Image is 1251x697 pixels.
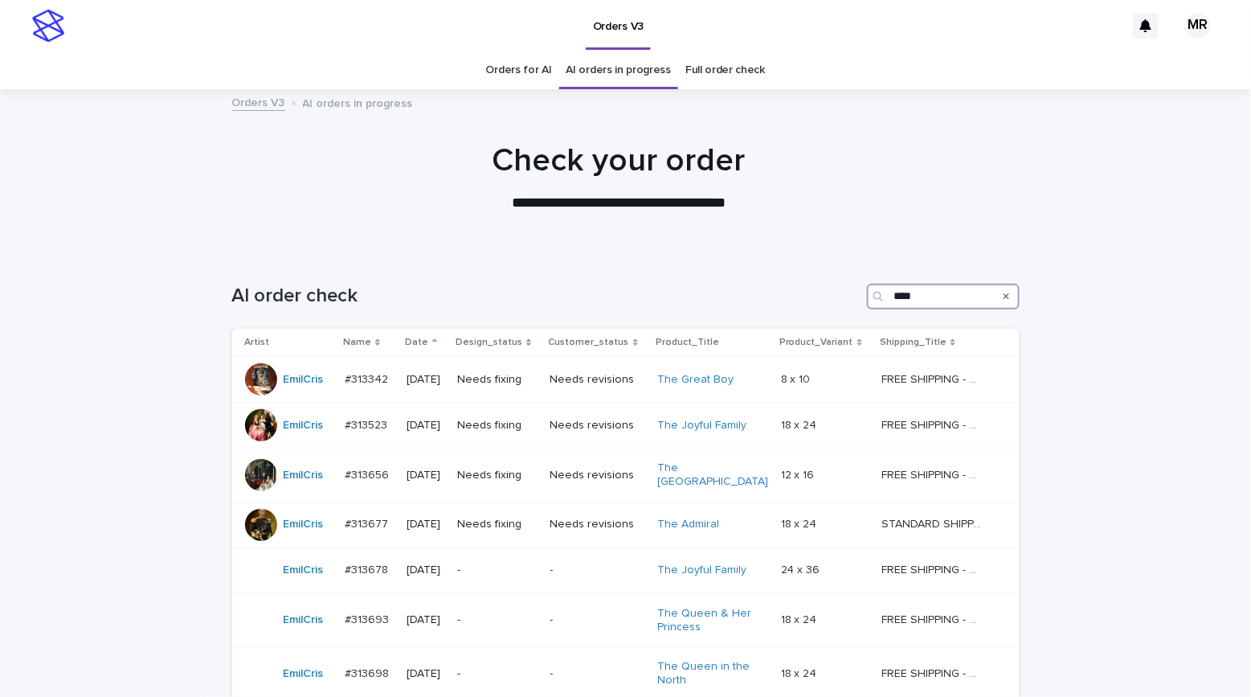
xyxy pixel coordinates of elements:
[658,461,769,489] a: The [GEOGRAPHIC_DATA]
[781,416,820,433] p: 18 x 24
[232,449,1020,502] tr: EmilCris #313656#313656 [DATE]Needs fixingNeeds revisionsThe [GEOGRAPHIC_DATA] 12 x 1612 x 16 FRE...
[550,373,645,387] p: Needs revisions
[284,419,324,433] a: EmilCris
[457,518,537,531] p: Needs fixing
[781,664,820,681] p: 18 x 24
[1185,13,1211,39] div: MR
[457,419,537,433] p: Needs fixing
[407,667,444,681] p: [DATE]
[245,334,270,351] p: Artist
[232,547,1020,593] tr: EmilCris #313678#313678 [DATE]--The Joyful Family 24 x 3624 x 36 FREE SHIPPING - preview in 1-2 b...
[225,141,1012,180] h1: Check your order
[550,518,645,531] p: Needs revisions
[407,564,444,577] p: [DATE]
[457,373,537,387] p: Needs fixing
[303,93,413,111] p: AI orders in progress
[405,334,428,351] p: Date
[232,92,285,111] a: Orders V3
[781,465,818,482] p: 12 x 16
[457,469,537,482] p: Needs fixing
[881,370,985,387] p: FREE SHIPPING - preview in 1-2 business days, after your approval delivery will take 5-10 b.d.
[685,51,765,89] a: Full order check
[550,469,645,482] p: Needs revisions
[486,51,552,89] a: Orders for AI
[284,667,324,681] a: EmilCris
[550,613,645,627] p: -
[658,518,720,531] a: The Admiral
[457,667,537,681] p: -
[284,564,324,577] a: EmilCris
[656,334,720,351] p: Product_Title
[407,613,444,627] p: [DATE]
[566,51,672,89] a: AI orders in progress
[345,664,392,681] p: #313698
[781,370,814,387] p: 8 x 10
[345,370,391,387] p: #313342
[284,469,324,482] a: EmilCris
[232,502,1020,547] tr: EmilCris #313677#313677 [DATE]Needs fixingNeeds revisionsThe Admiral 18 x 2418 x 24 STANDARD SHIP...
[658,564,747,577] a: The Joyful Family
[658,373,734,387] a: The Great Boy
[781,515,820,531] p: 18 x 24
[550,564,645,577] p: -
[881,664,985,681] p: FREE SHIPPING - preview in 1-2 business days, after your approval delivery will take 5-10 b.d.
[343,334,371,351] p: Name
[549,334,629,351] p: Customer_status
[32,10,64,42] img: stacker-logo-s-only.png
[781,560,824,577] p: 24 x 36
[658,660,758,687] a: The Queen in the North
[457,613,537,627] p: -
[658,419,747,433] a: The Joyful Family
[550,667,645,681] p: -
[881,465,985,482] p: FREE SHIPPING - preview in 1-2 business days, after your approval delivery will take 5-10 b.d.
[345,416,390,433] p: #313523
[345,465,392,482] p: #313656
[881,560,985,577] p: FREE SHIPPING - preview in 1-2 business days, after your approval delivery will take 5-10 b.d.
[284,518,324,531] a: EmilCris
[345,515,391,531] p: #313677
[781,610,820,627] p: 18 x 24
[658,607,758,634] a: The Queen & Her Princess
[232,285,861,308] h1: AI order check
[880,334,946,351] p: Shipping_Title
[456,334,522,351] p: Design_status
[779,334,853,351] p: Product_Variant
[407,469,444,482] p: [DATE]
[284,613,324,627] a: EmilCris
[881,610,985,627] p: FREE SHIPPING - preview in 1-2 business days, after your approval delivery will take 5-10 b.d.
[881,416,985,433] p: FREE SHIPPING - preview in 1-2 business days, after your approval delivery will take 5-10 b.d.
[232,593,1020,647] tr: EmilCris #313693#313693 [DATE]--The Queen & Her Princess 18 x 2418 x 24 FREE SHIPPING - preview i...
[457,564,537,577] p: -
[232,403,1020,449] tr: EmilCris #313523#313523 [DATE]Needs fixingNeeds revisionsThe Joyful Family 18 x 2418 x 24 FREE SH...
[867,284,1020,310] input: Search
[407,518,444,531] p: [DATE]
[550,419,645,433] p: Needs revisions
[407,419,444,433] p: [DATE]
[232,357,1020,403] tr: EmilCris #313342#313342 [DATE]Needs fixingNeeds revisionsThe Great Boy 8 x 108 x 10 FREE SHIPPING...
[345,560,391,577] p: #313678
[284,373,324,387] a: EmilCris
[345,610,392,627] p: #313693
[881,515,985,531] p: STANDARD SHIPPING - Up to 4 weeks
[407,373,444,387] p: [DATE]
